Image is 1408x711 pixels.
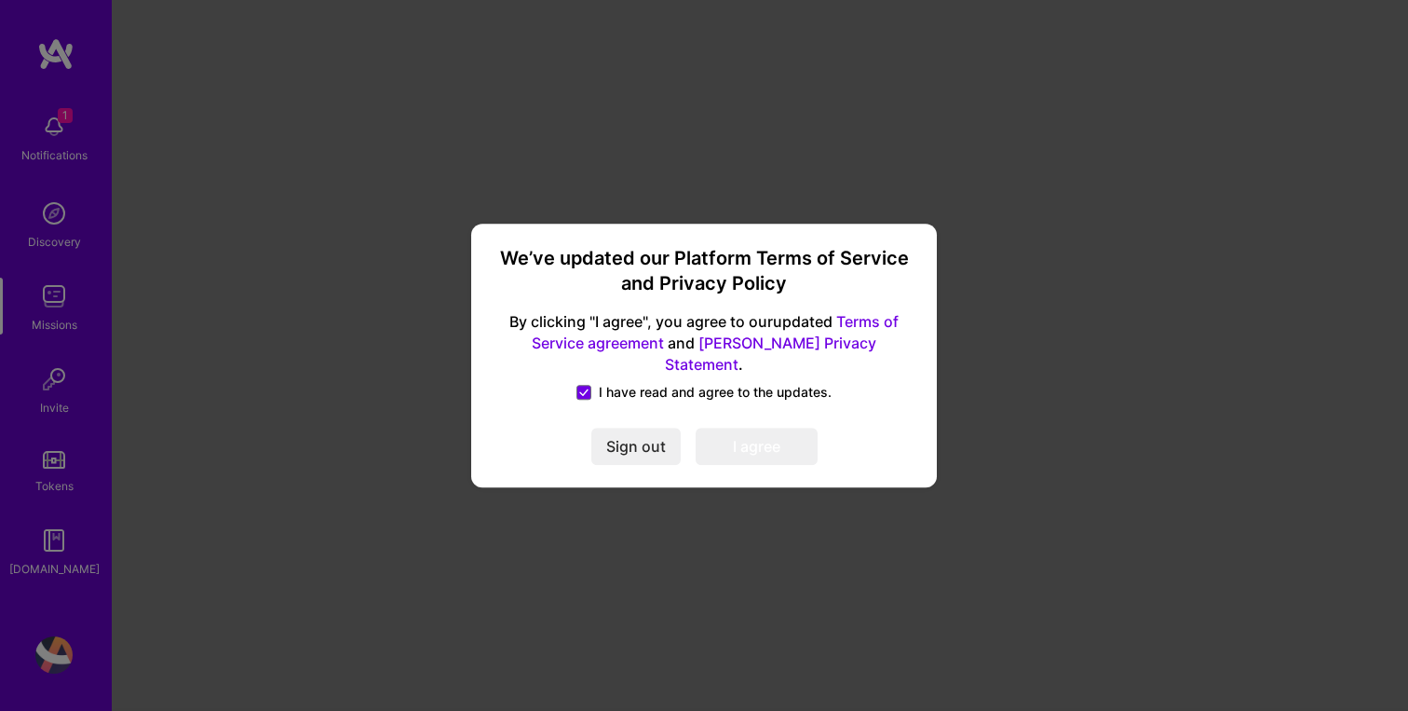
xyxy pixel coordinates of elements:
[665,334,876,374] a: [PERSON_NAME] Privacy Statement
[494,246,914,297] h3: We’ve updated our Platform Terms of Service and Privacy Policy
[532,313,899,353] a: Terms of Service agreement
[494,312,914,376] span: By clicking "I agree", you agree to our updated and .
[696,428,818,465] button: I agree
[591,428,681,465] button: Sign out
[599,383,832,402] span: I have read and agree to the updates.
